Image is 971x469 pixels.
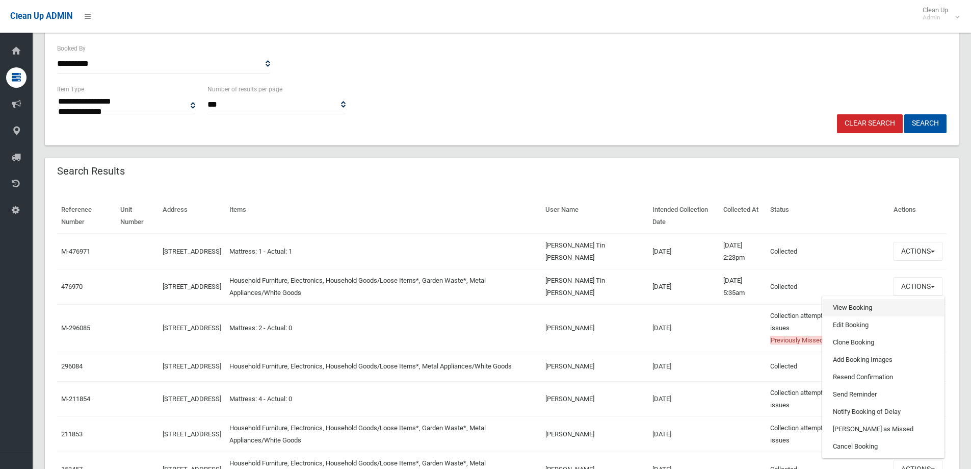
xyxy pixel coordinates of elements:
td: [DATE] 2:23pm [719,234,767,269]
th: Status [766,199,889,234]
button: Search [904,114,947,133]
td: [DATE] [648,304,719,352]
th: Unit Number [116,199,159,234]
button: Actions [894,242,942,261]
span: Clean Up [917,6,958,21]
td: [DATE] [648,416,719,452]
a: 211853 [61,430,83,438]
a: Cancel Booking [823,438,944,455]
a: 476970 [61,283,83,290]
a: 296084 [61,362,83,370]
span: Previously Missed [770,336,824,344]
a: M-476971 [61,248,90,255]
a: [STREET_ADDRESS] [163,430,221,438]
td: [PERSON_NAME] [541,381,648,416]
th: Address [159,199,225,234]
a: Notify Booking of Delay [823,403,944,421]
label: Booked By [57,43,86,54]
th: Collected At [719,199,767,234]
a: Clone Booking [823,334,944,351]
th: Items [225,199,541,234]
th: User Name [541,199,648,234]
td: Household Furniture, Electronics, Household Goods/Loose Items*, Metal Appliances/White Goods [225,352,541,381]
td: Mattress: 4 - Actual: 0 [225,381,541,416]
small: Admin [923,14,948,21]
td: Collection attempted but driver reported issues [766,416,889,452]
td: Collected [766,269,889,304]
button: Actions [894,277,942,296]
a: [STREET_ADDRESS] [163,362,221,370]
td: [DATE] 5:35am [719,269,767,304]
td: [PERSON_NAME] [541,304,648,352]
td: Household Furniture, Electronics, Household Goods/Loose Items*, Garden Waste*, Metal Appliances/W... [225,416,541,452]
td: [PERSON_NAME] [541,352,648,381]
td: Collection attempted but driver reported issues [766,304,889,352]
th: Reference Number [57,199,116,234]
td: Mattress: 1 - Actual: 1 [225,234,541,269]
td: [DATE] [648,381,719,416]
th: Actions [889,199,947,234]
td: Collected [766,352,889,381]
a: M-211854 [61,395,90,403]
td: Mattress: 2 - Actual: 0 [225,304,541,352]
a: [PERSON_NAME] as Missed [823,421,944,438]
a: [STREET_ADDRESS] [163,248,221,255]
header: Search Results [45,161,137,181]
td: Collected [766,234,889,269]
a: [STREET_ADDRESS] [163,283,221,290]
a: View Booking [823,299,944,316]
td: [DATE] [648,352,719,381]
label: Item Type [57,84,84,95]
a: [STREET_ADDRESS] [163,324,221,332]
a: Resend Confirmation [823,368,944,386]
label: Number of results per page [207,84,282,95]
th: Intended Collection Date [648,199,719,234]
span: Clean Up ADMIN [10,11,72,21]
a: Clear Search [837,114,903,133]
td: Collection attempted but driver reported issues [766,381,889,416]
td: [DATE] [648,269,719,304]
td: [PERSON_NAME] Tin [PERSON_NAME] [541,234,648,269]
a: Send Reminder [823,386,944,403]
a: Edit Booking [823,316,944,334]
td: [DATE] [648,234,719,269]
a: Add Booking Images [823,351,944,368]
a: M-296085 [61,324,90,332]
a: [STREET_ADDRESS] [163,395,221,403]
td: Household Furniture, Electronics, Household Goods/Loose Items*, Garden Waste*, Metal Appliances/W... [225,269,541,304]
td: [PERSON_NAME] [541,416,648,452]
td: [PERSON_NAME] Tin [PERSON_NAME] [541,269,648,304]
